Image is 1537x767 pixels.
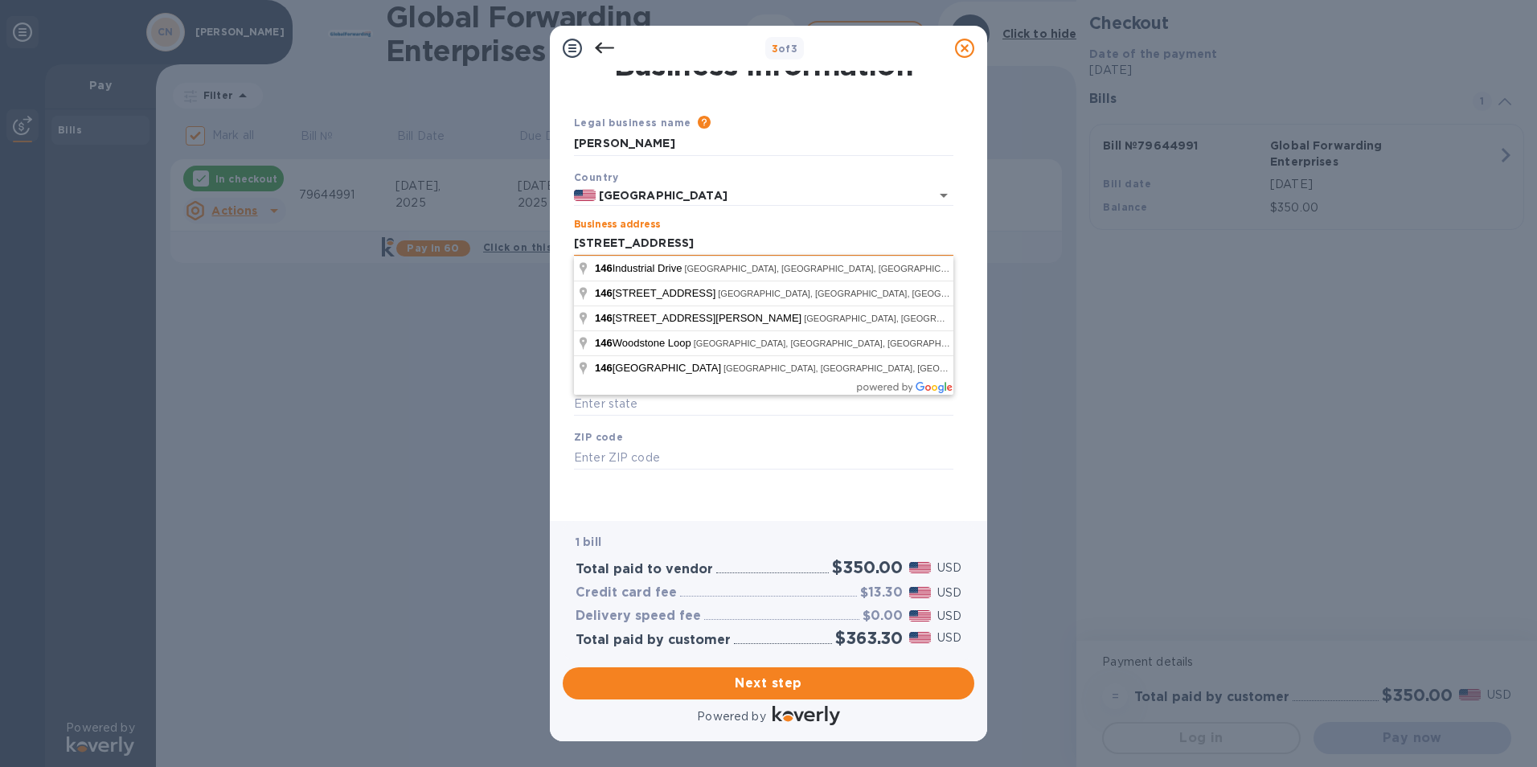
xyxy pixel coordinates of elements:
input: Enter state [574,392,953,416]
img: USD [909,587,931,598]
button: Next step [563,667,974,699]
span: Woodstone Loop [595,337,694,349]
p: USD [937,608,961,625]
p: USD [937,584,961,601]
span: [GEOGRAPHIC_DATA], [GEOGRAPHIC_DATA], [GEOGRAPHIC_DATA] [723,363,1010,373]
h2: $363.30 [835,628,903,648]
span: [GEOGRAPHIC_DATA], [GEOGRAPHIC_DATA], [GEOGRAPHIC_DATA] [694,338,980,348]
button: Open [932,184,955,207]
input: Enter ZIP code [574,445,953,470]
b: ZIP code [574,431,623,443]
span: 146 [595,312,613,324]
b: 1 bill [576,535,601,548]
p: USD [937,630,961,646]
span: 146 [595,287,613,299]
p: USD [937,560,961,576]
b: of 3 [772,43,798,55]
input: Select country [596,186,908,206]
h3: Total paid to vendor [576,562,713,577]
img: USD [909,562,931,573]
input: Enter address [574,232,953,256]
span: Industrial Drive [595,262,684,274]
p: Powered by [697,708,765,725]
span: [GEOGRAPHIC_DATA], [GEOGRAPHIC_DATA], [GEOGRAPHIC_DATA] [804,314,1090,323]
img: US [574,190,596,201]
span: [STREET_ADDRESS] [595,287,718,299]
h1: Business Information [571,48,957,82]
span: [GEOGRAPHIC_DATA] [595,362,723,374]
img: USD [909,610,931,621]
h3: $0.00 [863,609,903,624]
img: USD [909,632,931,643]
h3: Credit card fee [576,585,677,601]
b: Country [574,171,619,183]
h3: $13.30 [860,585,903,601]
span: 146 [595,262,613,274]
input: Enter legal business name [574,132,953,156]
span: [STREET_ADDRESS][PERSON_NAME] [595,312,804,324]
h3: Total paid by customer [576,633,731,648]
h2: $350.00 [832,557,903,577]
img: Logo [773,706,840,725]
span: [GEOGRAPHIC_DATA], [GEOGRAPHIC_DATA], [GEOGRAPHIC_DATA] [684,264,970,273]
span: 146 [595,337,613,349]
label: Business address [574,220,660,230]
span: Next step [576,674,961,693]
span: 3 [772,43,778,55]
b: Legal business name [574,117,691,129]
h3: Delivery speed fee [576,609,701,624]
span: 146 [595,362,613,374]
span: [GEOGRAPHIC_DATA], [GEOGRAPHIC_DATA], [GEOGRAPHIC_DATA] [718,289,1004,298]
